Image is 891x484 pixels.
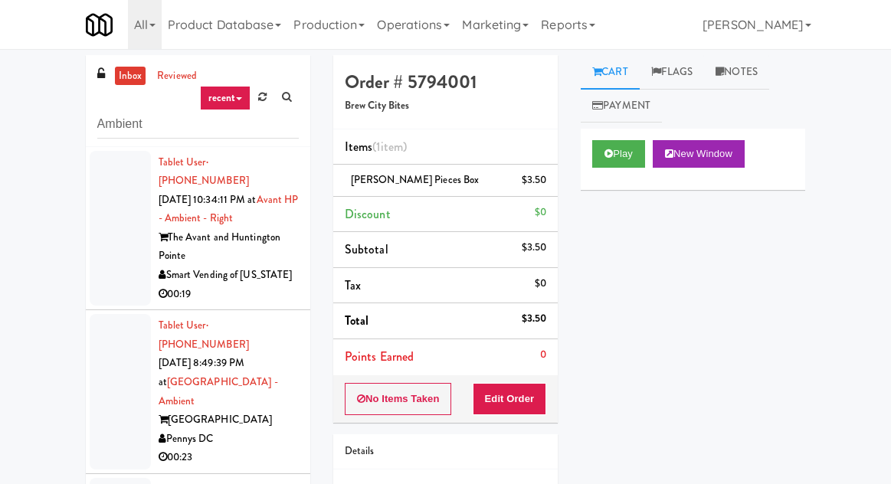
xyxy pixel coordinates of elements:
[381,138,403,155] ng-pluralize: item
[372,138,407,155] span: (1 )
[345,383,452,415] button: No Items Taken
[159,285,299,304] div: 00:19
[200,86,251,110] a: recent
[522,309,547,329] div: $3.50
[540,345,546,365] div: 0
[592,140,645,168] button: Play
[159,266,299,285] div: Smart Vending of [US_STATE]
[653,140,745,168] button: New Window
[159,192,257,207] span: [DATE] 10:34:11 PM at
[473,383,547,415] button: Edit Order
[86,310,310,474] li: Tablet User· [PHONE_NUMBER][DATE] 8:49:39 PM at[GEOGRAPHIC_DATA] - Ambient[GEOGRAPHIC_DATA]Pennys...
[522,238,547,257] div: $3.50
[97,110,299,139] input: Search vision orders
[535,274,546,293] div: $0
[345,276,361,294] span: Tax
[159,355,245,389] span: [DATE] 8:49:39 PM at
[159,410,299,430] div: [GEOGRAPHIC_DATA]
[345,442,546,461] div: Details
[159,448,299,467] div: 00:23
[159,374,278,408] a: [GEOGRAPHIC_DATA] - Ambient
[86,11,113,38] img: Micromart
[345,348,414,365] span: Points Earned
[345,138,407,155] span: Items
[535,203,546,222] div: $0
[153,67,201,86] a: reviewed
[345,312,369,329] span: Total
[351,172,479,187] span: [PERSON_NAME] Pieces Box
[115,67,146,86] a: inbox
[581,89,662,123] a: Payment
[159,430,299,449] div: Pennys DC
[159,318,249,352] span: · [PHONE_NUMBER]
[704,55,769,90] a: Notes
[522,171,547,190] div: $3.50
[159,155,249,188] a: Tablet User· [PHONE_NUMBER]
[345,205,391,223] span: Discount
[581,55,640,90] a: Cart
[345,100,546,112] h5: Brew City Bites
[640,55,705,90] a: Flags
[345,72,546,92] h4: Order # 5794001
[86,147,310,311] li: Tablet User· [PHONE_NUMBER][DATE] 10:34:11 PM atAvant HP - Ambient - RightThe Avant and Huntingto...
[159,228,299,266] div: The Avant and Huntington Pointe
[159,318,249,352] a: Tablet User· [PHONE_NUMBER]
[345,240,388,258] span: Subtotal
